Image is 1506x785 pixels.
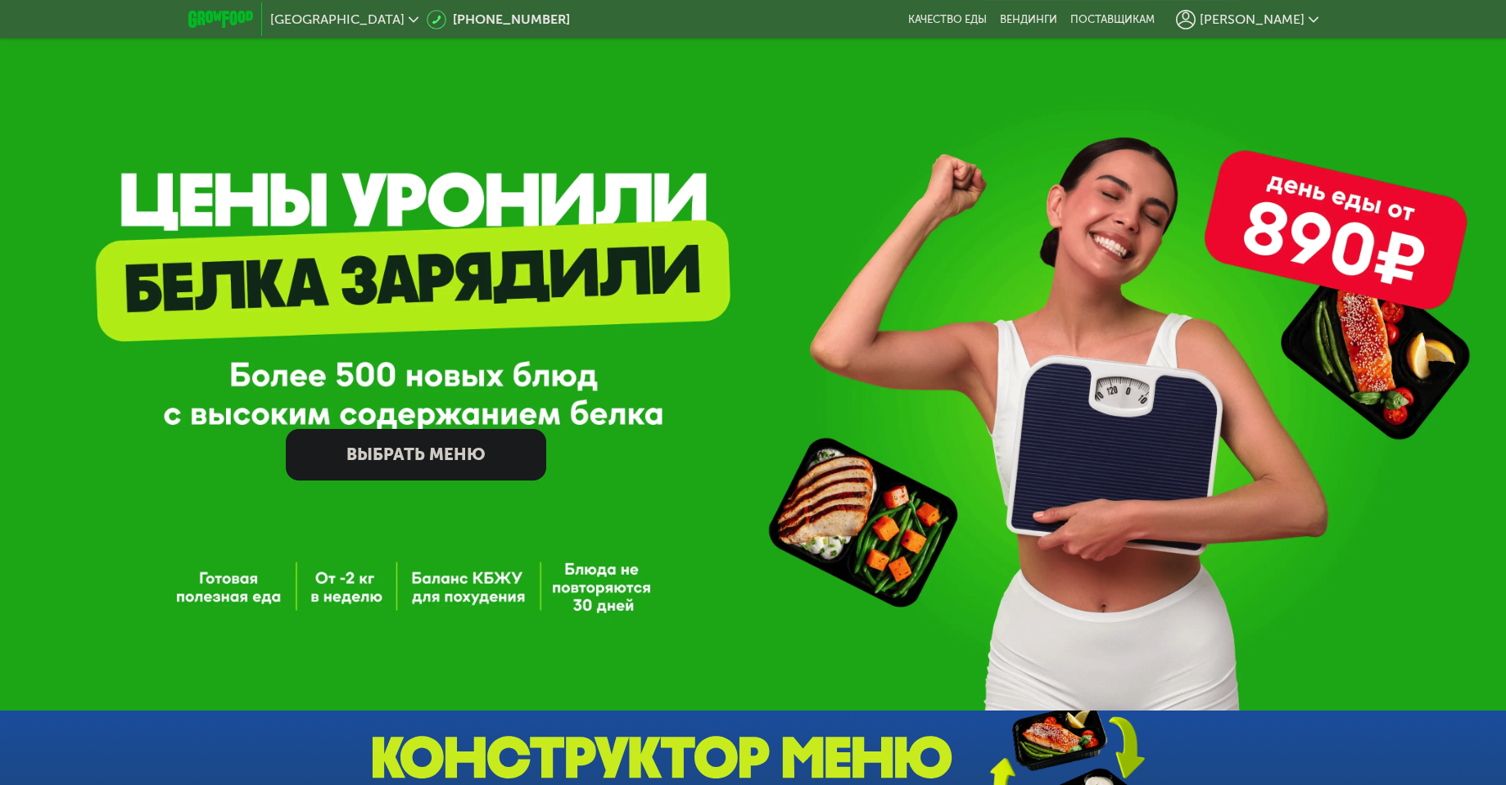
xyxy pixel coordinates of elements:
[427,10,570,29] a: [PHONE_NUMBER]
[908,13,987,26] a: Качество еды
[1200,13,1305,26] span: [PERSON_NAME]
[1000,13,1057,26] a: Вендинги
[270,13,405,26] span: [GEOGRAPHIC_DATA]
[1070,13,1155,26] div: поставщикам
[286,429,546,481] a: ВЫБРАТЬ МЕНЮ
